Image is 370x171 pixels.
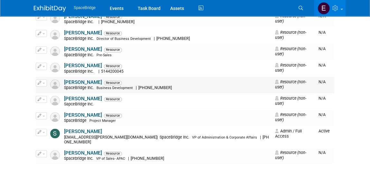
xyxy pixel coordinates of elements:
span: N/A [319,46,326,51]
span: Resource [104,113,122,118]
img: Resource [50,96,60,105]
span: Resource [104,31,122,36]
span: Resource [104,81,122,85]
span: Resource (non-user) [275,14,306,23]
span: Resource (non-user) [275,30,306,40]
img: Resource [50,112,60,122]
span: Resource [104,48,122,52]
img: Resource [50,46,60,56]
a: [PERSON_NAME] [64,129,102,134]
span: Resource (non-user) [275,150,306,160]
span: VP of Sales- APAC [96,157,125,161]
span: N/A [319,150,326,155]
a: [PERSON_NAME] [64,30,102,36]
span: Resource [104,64,122,68]
span: Resource (non-user) [275,63,306,73]
span: SpaceBridge Inc. [64,36,96,41]
img: Resource [50,150,60,160]
span: Project Manager [89,119,116,123]
span: SpaceBridge Inc. [64,53,96,57]
span: N/A [319,30,326,35]
a: [PERSON_NAME] [64,63,102,68]
a: [PERSON_NAME] [64,150,102,156]
span: Resource (non-user) [275,96,306,106]
span: Resource (non-user) [275,46,306,56]
span: SpaceBridge Inc. [158,135,191,139]
span: Director of Business Development [97,37,151,41]
span: Resource (non-user) [275,79,306,89]
img: Resource [50,14,60,23]
span: | [154,36,155,41]
span: [PHONE_NUMBER] [137,85,174,90]
div: [EMAIL_ADDRESS][PERSON_NAME][DOMAIN_NAME] [64,135,271,145]
span: [PHONE_NUMBER] [64,135,269,145]
span: Business Development [97,86,133,90]
span: [PHONE_NUMBER] [99,20,136,24]
span: VP of Administration & Corporate Affairs [192,135,257,139]
img: Stella Gelerman [50,129,60,138]
img: ExhibitDay [34,5,66,12]
span: | [136,85,137,90]
span: N/A [319,79,326,84]
span: Resource (non-user) [275,112,306,122]
a: [PERSON_NAME] [64,112,102,118]
span: | [157,135,158,139]
span: Active [319,129,330,133]
a: [PERSON_NAME] [64,14,102,19]
span: [PHONE_NUMBER] [129,156,166,161]
span: | [128,156,129,161]
span: SpaceBridge [74,5,96,10]
span: Resource [104,97,122,102]
span: [PHONE_NUMBER] [155,36,192,41]
img: Resource [50,79,60,89]
span: SpaceBridge Inc. [64,69,96,74]
span: SpaceBridge Inc. [64,20,96,24]
span: Admin / Full Access [275,129,301,139]
span: N/A [319,63,326,67]
span: Resource [104,15,122,19]
span: N/A [319,14,326,18]
span: 5144200045 [99,69,125,74]
span: SpaceBridge [64,118,88,123]
img: Resource [50,30,60,40]
span: Resource [104,151,122,156]
span: Spacebridge Inc. [64,156,95,161]
a: [PERSON_NAME] [64,79,102,85]
span: | [260,135,261,139]
a: [PERSON_NAME] [64,46,102,52]
span: SpaceBridge Inc. [64,85,96,90]
img: Elizabeth Gelerman [318,2,330,14]
img: Resource [50,63,60,72]
span: Pre-Sales [97,53,112,57]
span: N/A [319,112,326,117]
a: [PERSON_NAME] [64,96,102,102]
span: SapceBridge Inc. [64,102,96,106]
span: N/A [319,96,326,101]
